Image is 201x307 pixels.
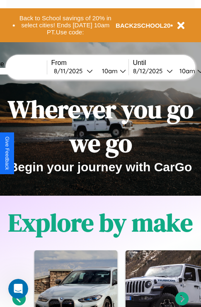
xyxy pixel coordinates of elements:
[51,67,95,75] button: 8/11/2025
[98,67,120,75] div: 10am
[54,67,87,75] div: 8 / 11 / 2025
[95,67,128,75] button: 10am
[4,137,10,170] div: Give Feedback
[15,12,116,38] button: Back to School savings of 20% in select cities! Ends [DATE] 10am PT.Use code:
[8,206,193,240] h1: Explore by make
[8,279,28,299] iframe: Intercom live chat
[51,59,128,67] label: From
[116,22,171,29] b: BACK2SCHOOL20
[175,67,197,75] div: 10am
[133,67,167,75] div: 8 / 12 / 2025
